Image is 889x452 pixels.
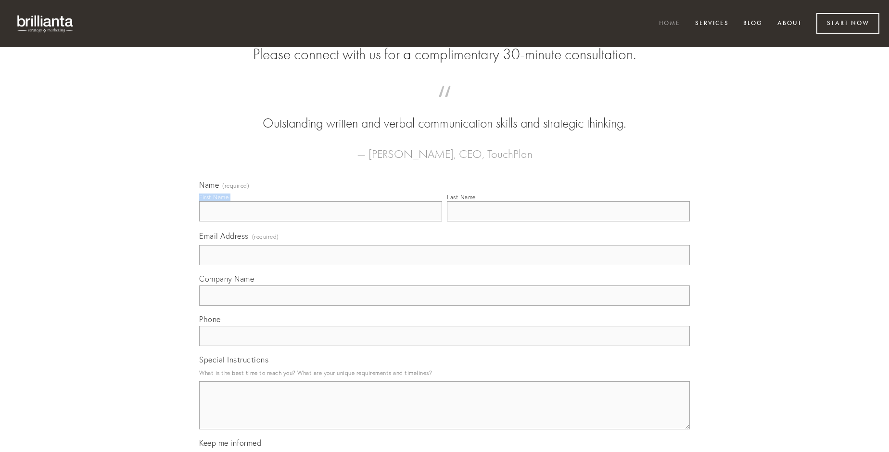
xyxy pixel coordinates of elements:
[689,16,735,32] a: Services
[199,438,261,448] span: Keep me informed
[199,274,254,284] span: Company Name
[199,231,249,241] span: Email Address
[199,314,221,324] span: Phone
[199,366,690,379] p: What is the best time to reach you? What are your unique requirements and timelines?
[199,194,229,201] div: First Name
[215,95,674,114] span: “
[653,16,686,32] a: Home
[215,133,674,164] figcaption: — [PERSON_NAME], CEO, TouchPlan
[215,95,674,133] blockquote: Outstanding written and verbal communication skills and strategic thinking.
[199,355,268,364] span: Special Instructions
[10,10,82,38] img: brillianta - research, strategy, marketing
[447,194,476,201] div: Last Name
[252,230,279,243] span: (required)
[771,16,808,32] a: About
[199,45,690,64] h2: Please connect with us for a complimentary 30-minute consultation.
[737,16,769,32] a: Blog
[816,13,879,34] a: Start Now
[222,183,249,189] span: (required)
[199,180,219,190] span: Name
